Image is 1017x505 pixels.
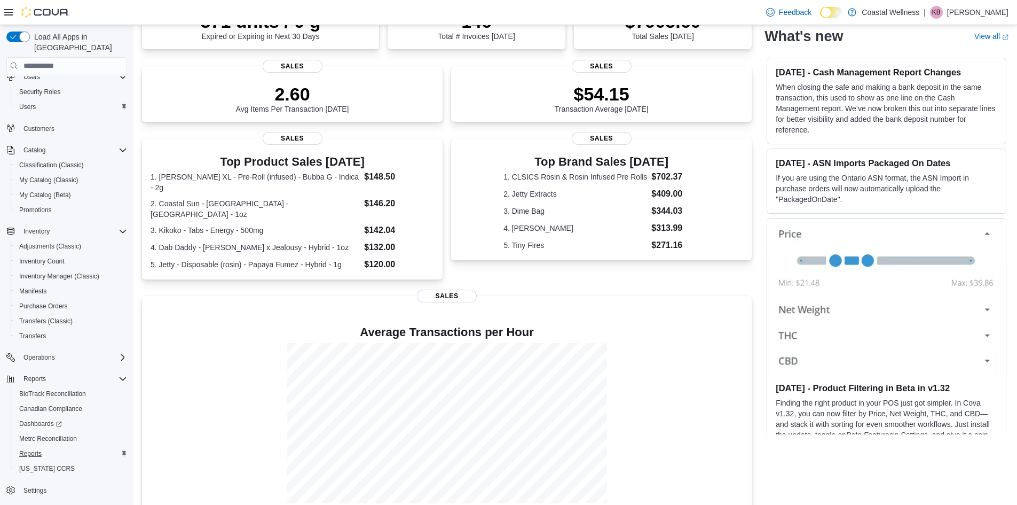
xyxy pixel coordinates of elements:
button: Reports [11,446,131,461]
button: Operations [2,350,131,365]
dt: 2. Jetty Extracts [503,189,647,199]
img: Cova [21,7,69,18]
span: Metrc Reconciliation [19,434,77,443]
button: Transfers (Classic) [11,314,131,329]
a: Reports [15,447,46,460]
dd: $146.20 [364,197,434,210]
dd: $344.03 [651,205,699,217]
dd: $142.04 [364,224,434,237]
span: Sales [572,60,632,73]
button: Reports [2,371,131,386]
button: Metrc Reconciliation [11,431,131,446]
div: Avg Items Per Transaction [DATE] [236,83,349,113]
h3: [DATE] - ASN Imports Packaged On Dates [776,158,997,168]
span: KB [932,6,941,19]
a: Dashboards [11,416,131,431]
a: Feedback [762,2,816,23]
a: Users [15,100,40,113]
dt: 4. [PERSON_NAME] [503,223,647,234]
dt: 3. Kikoko - Tabs - Energy - 500mg [151,225,360,236]
button: My Catalog (Classic) [11,173,131,188]
button: Customers [2,121,131,136]
span: Transfers [15,330,127,343]
span: Canadian Compliance [15,402,127,415]
button: Canadian Compliance [11,401,131,416]
button: Manifests [11,284,131,299]
span: Users [15,100,127,113]
span: Users [19,103,36,111]
span: Purchase Orders [19,302,68,310]
h3: [DATE] - Product Filtering in Beta in v1.32 [776,382,997,393]
span: Users [19,71,127,83]
span: Promotions [15,204,127,216]
span: Manifests [19,287,46,296]
span: Classification (Classic) [19,161,84,169]
dd: $313.99 [651,222,699,235]
span: BioTrack Reconciliation [19,390,86,398]
h3: Top Product Sales [DATE] [151,156,434,168]
p: | [924,6,926,19]
span: Inventory [19,225,127,238]
button: Settings [2,483,131,498]
span: Inventory Manager (Classic) [15,270,127,283]
a: Manifests [15,285,51,298]
span: Canadian Compliance [19,405,82,413]
a: Security Roles [15,86,65,98]
dd: $148.50 [364,170,434,183]
span: BioTrack Reconciliation [15,387,127,400]
div: Total Sales [DATE] [625,11,701,41]
p: Coastal Wellness [862,6,919,19]
a: Classification (Classic) [15,159,88,172]
span: My Catalog (Classic) [15,174,127,187]
dt: 2. Coastal Sun - [GEOGRAPHIC_DATA] - [GEOGRAPHIC_DATA] - 1oz [151,198,360,220]
span: Metrc Reconciliation [15,432,127,445]
div: Expired or Expiring in Next 30 Days [201,11,321,41]
a: Inventory Count [15,255,69,268]
span: Reports [23,375,46,383]
p: 2.60 [236,83,349,105]
span: Reports [19,449,42,458]
button: Adjustments (Classic) [11,239,131,254]
button: BioTrack Reconciliation [11,386,131,401]
h2: What's new [764,28,843,45]
a: View allExternal link [974,32,1008,41]
h4: Average Transactions per Hour [151,326,743,339]
dd: $132.00 [364,241,434,254]
button: Inventory Count [11,254,131,269]
span: My Catalog (Classic) [19,176,78,184]
button: Security Roles [11,84,131,99]
div: Total # Invoices [DATE] [438,11,515,41]
button: Inventory Manager (Classic) [11,269,131,284]
span: Operations [23,353,55,362]
span: Purchase Orders [15,300,127,313]
a: Promotions [15,204,56,216]
dt: 4. Dab Daddy - [PERSON_NAME] x Jealousy - Hybrid - 1oz [151,242,360,253]
span: My Catalog (Beta) [15,189,127,201]
button: Transfers [11,329,131,344]
dd: $120.00 [364,258,434,271]
a: Transfers (Classic) [15,315,77,328]
button: Purchase Orders [11,299,131,314]
p: If you are using the Ontario ASN format, the ASN Import in purchase orders will now automatically... [776,173,997,205]
span: Settings [23,486,46,495]
dt: 1. [PERSON_NAME] XL - Pre-Roll (infused) - Bubba G - Indica - 2g [151,172,360,193]
a: Settings [19,484,51,497]
span: Manifests [15,285,127,298]
span: Classification (Classic) [15,159,127,172]
span: Catalog [19,144,127,157]
dt: 5. Tiny Fires [503,240,647,251]
button: Catalog [2,143,131,158]
p: When closing the safe and making a bank deposit in the same transaction, this used to show as one... [776,82,997,135]
a: Transfers [15,330,50,343]
a: [US_STATE] CCRS [15,462,79,475]
button: Reports [19,372,50,385]
p: [PERSON_NAME] [947,6,1008,19]
span: Promotions [19,206,52,214]
a: Adjustments (Classic) [15,240,85,253]
span: Dashboards [15,417,127,430]
div: Kat Burkhalter [930,6,943,19]
div: Transaction Average [DATE] [555,83,649,113]
p: Finding the right product in your POS just got simpler. In Cova v1.32, you can now filter by Pric... [776,397,997,450]
button: Inventory [19,225,54,238]
span: Customers [19,122,127,135]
